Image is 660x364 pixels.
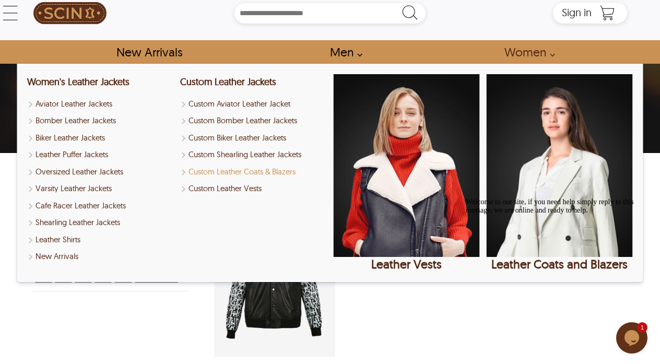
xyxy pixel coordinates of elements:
[27,251,173,263] a: Shop New Arrivals
[180,166,326,178] a: Shop Custom Leather Coats & Blazers
[180,149,326,161] a: Shop Custom Shearling Leather Jackets
[180,98,326,110] a: Shop Custom Aviator Leather Jacket
[27,200,173,212] a: Shop Women Cafe Racer Leather Jackets
[333,257,479,272] div: Leather Vests
[616,322,650,354] iframe: chat widget
[27,115,173,127] a: Shop Women Bomber Leather Jackets
[27,234,173,246] a: Shop Leather Shirts
[180,132,326,144] a: Shop Custom Biker Leather Jackets
[333,74,479,272] a: Shop Leather Vests
[27,76,129,88] a: Shop Women Leather Jackets
[180,76,276,88] a: Shop Custom Leather Jackets
[180,115,326,127] a: Shop Custom Bomber Leather Jackets
[180,183,326,195] a: Shop Custom Leather Vests
[4,4,172,20] span: Welcome to our site, if you need help simply reply to this message, we are online and ready to help.
[27,183,173,195] a: Shop Varsity Leather Jackets
[4,4,192,21] div: Welcome to our site, if you need help simply reply to this message, we are online and ready to help.
[333,74,479,257] img: Shop Leather Vests
[104,40,194,64] a: Shop New Arrivals
[27,217,173,229] a: Shop Women Shearling Leather Jackets
[27,166,173,178] a: Shop Oversized Leather Jackets
[27,149,173,161] a: Shop Leather Puffer Jackets
[318,40,368,64] a: shop men's leather jackets
[492,40,561,64] a: Shop Women Leather Jackets
[562,6,592,19] span: Sign in
[27,98,173,110] a: Shop Women Aviator Leather Jackets
[562,9,592,18] a: Sign in
[486,74,632,257] img: Shop Leather Coats and Blazers
[462,194,650,317] iframe: chat widget
[597,5,618,21] a: Shopping Cart
[27,132,173,144] a: Shop Women Biker Leather Jackets
[486,74,632,272] a: Shop Leather Coats and Blazers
